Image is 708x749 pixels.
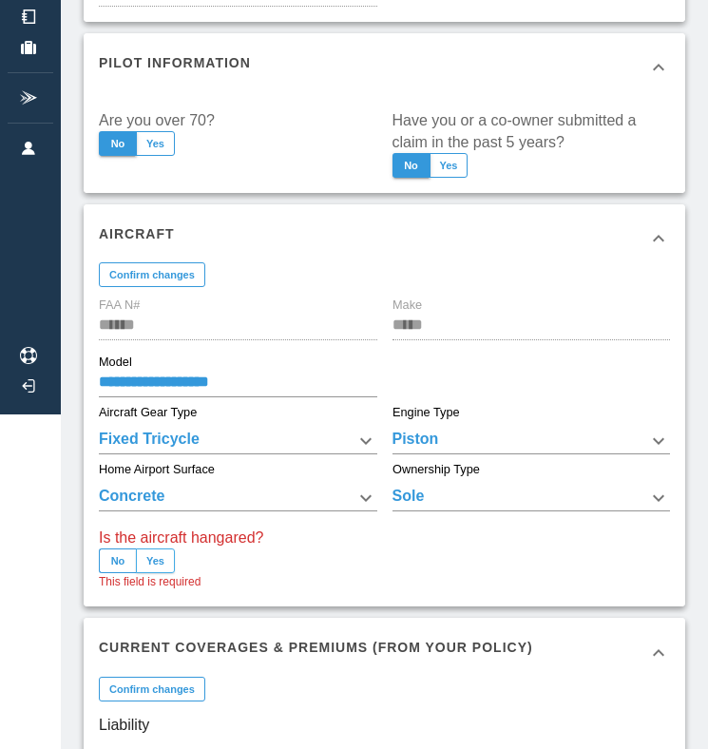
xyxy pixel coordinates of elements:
[99,573,201,592] span: This field is required
[392,461,480,478] label: Ownership Type
[99,404,197,421] label: Aircraft Gear Type
[99,262,205,287] button: Confirm changes
[99,712,670,739] h6: Liability
[84,204,685,273] div: Aircraft
[99,527,263,548] label: Is the aircraft hangared?
[99,223,175,244] h6: Aircraft
[392,404,460,421] label: Engine Type
[430,153,469,178] button: Yes
[99,109,215,131] label: Are you over 70?
[99,297,140,314] label: FAA N#
[136,548,175,573] button: Yes
[392,153,431,178] button: No
[392,109,671,153] label: Have you or a co-owner submitted a claim in the past 5 years?
[99,548,137,573] button: No
[392,297,422,314] label: Make
[99,428,377,454] div: Fixed Tricycle
[99,52,251,73] h6: Pilot Information
[99,677,205,701] button: Confirm changes
[99,461,215,478] label: Home Airport Surface
[99,485,377,511] div: Concrete
[392,485,671,511] div: Sole
[99,131,137,156] button: No
[84,618,685,686] div: Current Coverages & Premiums (from your policy)
[99,637,533,658] h6: Current Coverages & Premiums (from your policy)
[392,428,671,454] div: Piston
[99,354,132,371] label: Model
[84,33,685,102] div: Pilot Information
[136,131,175,156] button: Yes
